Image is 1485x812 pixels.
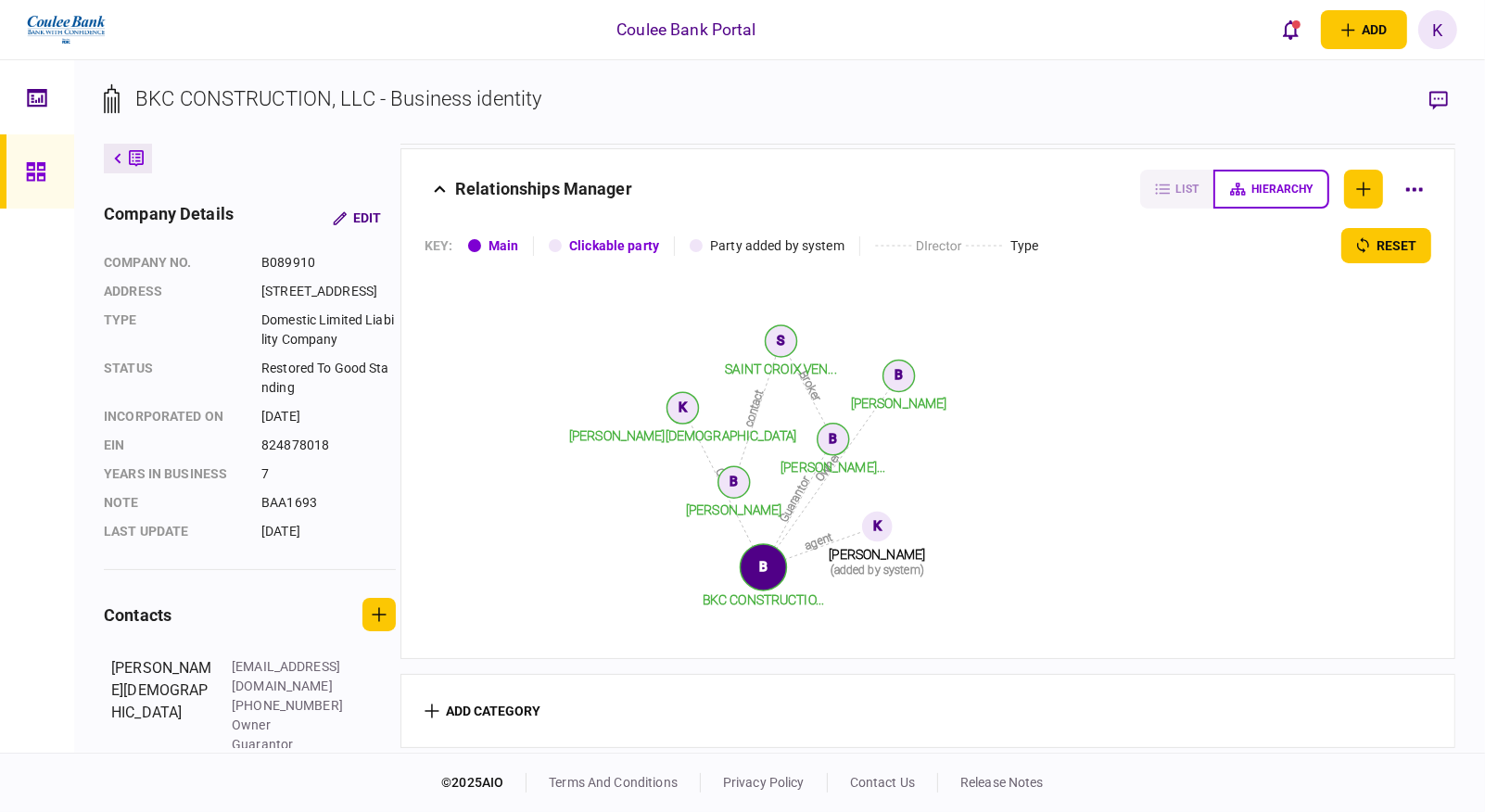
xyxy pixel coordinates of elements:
text: contact [742,388,766,428]
div: years in business [104,464,243,484]
button: K [1418,10,1457,49]
div: KEY : [425,236,453,256]
div: last update [104,522,243,541]
button: open adding identity options [1321,10,1407,49]
text: B [895,367,903,382]
div: [PERSON_NAME][DEMOGRAPHIC_DATA] [111,657,213,755]
text: B [759,559,768,574]
text: B [829,431,837,446]
button: open notifications list [1271,10,1310,49]
tspan: SAINT CROIX VEN... [725,362,836,376]
text: agent [804,530,835,552]
div: Type [104,311,243,349]
div: Guarantor [232,735,352,755]
div: [DATE] [261,407,396,426]
text: K [679,400,687,414]
div: 7 [261,464,396,484]
text: Guarantor [778,474,813,524]
div: [STREET_ADDRESS] [261,282,396,301]
span: list [1175,183,1199,196]
div: contacts [104,603,171,628]
button: add category [425,704,540,718]
span: hierarchy [1251,183,1313,196]
div: 824878018 [261,436,396,455]
div: note [104,493,243,513]
div: Type [1010,236,1039,256]
div: © 2025 AIO [441,773,527,793]
div: Restored To Good Standing [261,359,396,398]
button: list [1140,170,1213,209]
a: privacy policy [723,775,805,790]
a: contact us [850,775,915,790]
div: Coulee Bank Portal [616,18,755,42]
div: [DATE] [261,522,396,541]
div: B089910 [261,253,396,273]
div: Main [489,236,519,256]
tspan: (added by system) [831,564,924,577]
div: status [104,359,243,398]
text: Broker [797,369,824,403]
text: K [873,518,882,533]
div: Relationships Manager [455,170,632,209]
text: S [778,333,785,348]
div: [EMAIL_ADDRESS][DOMAIN_NAME] [232,657,352,696]
div: company details [104,201,234,235]
a: terms and conditions [549,775,678,790]
tspan: BKC CONSTRUCTIO... [703,592,824,607]
div: Clickable party [569,236,659,256]
tspan: [PERSON_NAME]... [781,460,885,475]
text: B [730,474,738,488]
div: Party added by system [710,236,844,256]
a: release notes [960,775,1044,790]
button: reset [1341,228,1431,263]
div: Owner [232,716,352,735]
tspan: [PERSON_NAME] [830,547,926,562]
div: EIN [104,436,243,455]
tspan: [PERSON_NAME] [686,502,782,517]
div: Domestic Limited Liability Company [261,311,396,349]
button: Edit [318,201,396,235]
div: address [104,282,243,301]
button: hierarchy [1213,170,1329,209]
tspan: [PERSON_NAME] [851,397,947,412]
div: incorporated on [104,407,243,426]
img: client company logo [25,6,108,53]
div: BKC CONSTRUCTION, LLC - Business identity [135,83,541,114]
div: BAA1693 [261,493,396,513]
div: company no. [104,253,243,273]
tspan: [PERSON_NAME][DEMOGRAPHIC_DATA] [569,428,796,443]
div: [PHONE_NUMBER] [232,696,352,716]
